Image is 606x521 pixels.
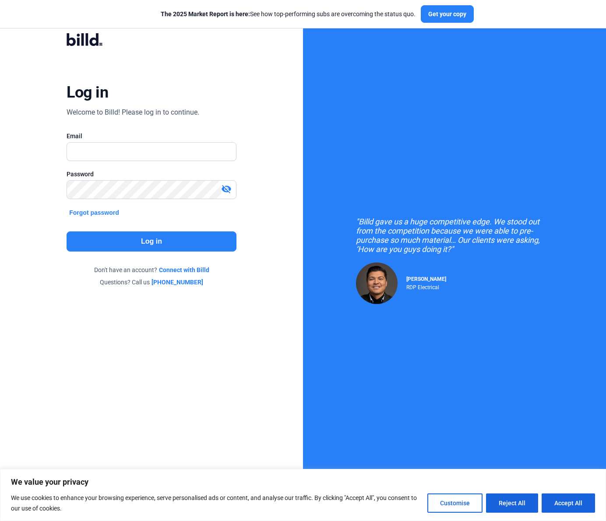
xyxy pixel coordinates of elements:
p: We use cookies to enhance your browsing experience, serve personalised ads or content, and analys... [11,493,421,514]
a: [PHONE_NUMBER] [151,278,203,287]
button: Accept All [542,493,595,513]
div: Welcome to Billd! Please log in to continue. [67,107,199,118]
button: Reject All [486,493,538,513]
div: Email [67,132,236,140]
button: Customise [427,493,483,513]
div: RDP Electrical [406,282,446,290]
div: Password [67,170,236,178]
button: Forgot password [67,208,122,217]
mat-icon: visibility_off [221,184,232,194]
span: [PERSON_NAME] [406,276,446,282]
div: See how top-performing subs are overcoming the status quo. [161,10,416,18]
img: Raul Pacheco [356,262,398,304]
p: We value your privacy [11,477,595,487]
div: Questions? Call us [67,278,236,287]
div: "Billd gave us a huge competitive edge. We stood out from the competition because we were able to... [356,217,553,254]
div: Log in [67,83,108,102]
span: The 2025 Market Report is here: [161,10,250,17]
div: Don't have an account? [67,266,236,274]
button: Get your copy [421,5,474,23]
a: Connect with Billd [159,266,209,274]
button: Log in [67,231,236,252]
